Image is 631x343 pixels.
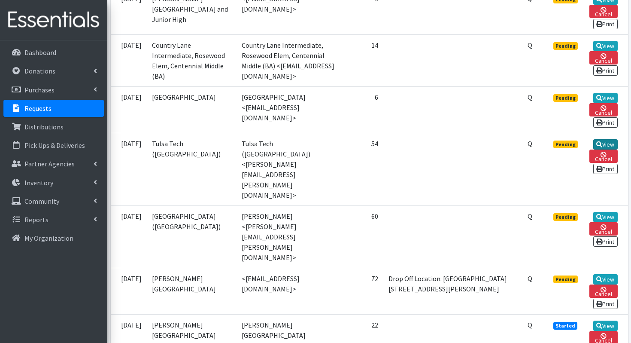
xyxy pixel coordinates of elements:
td: Tulsa Tech ([GEOGRAPHIC_DATA]) <[PERSON_NAME][EMAIL_ADDRESS][PERSON_NAME][DOMAIN_NAME]> [237,133,340,206]
td: [PERSON_NAME] <[PERSON_NAME][EMAIL_ADDRESS][PERSON_NAME][DOMAIN_NAME]> [237,206,340,268]
span: Pending [553,213,578,221]
td: [DATE] [111,34,147,86]
a: View [593,212,618,222]
span: Pending [553,94,578,102]
img: HumanEssentials [3,6,104,34]
a: Cancel [589,150,618,163]
a: Cancel [589,285,618,298]
a: Reports [3,211,104,228]
p: Reports [24,215,49,224]
td: Country Lane Intermediate, Rosewood Elem, Centennial Middle (BA) [147,34,237,86]
td: [DATE] [111,268,147,315]
td: Tulsa Tech ([GEOGRAPHIC_DATA]) [147,133,237,206]
p: Requests [24,104,52,113]
abbr: Quantity [528,321,532,329]
p: Donations [24,67,55,75]
td: 54 [340,133,383,206]
td: [GEOGRAPHIC_DATA] <[EMAIL_ADDRESS][DOMAIN_NAME]> [237,86,340,133]
a: Dashboard [3,44,104,61]
td: [DATE] [111,86,147,133]
p: Pick Ups & Deliveries [24,141,85,150]
td: [DATE] [111,133,147,206]
span: Started [553,322,577,330]
p: Purchases [24,86,55,94]
p: Distributions [24,122,64,131]
a: View [593,321,618,331]
a: Donations [3,62,104,80]
a: View [593,93,618,103]
a: Cancel [589,103,618,116]
a: Distributions [3,118,104,135]
p: Community [24,197,59,205]
a: Purchases [3,81,104,98]
td: 6 [340,86,383,133]
a: Partner Agencies [3,155,104,172]
a: Community [3,193,104,210]
a: View [593,41,618,51]
abbr: Quantity [528,139,532,148]
td: [GEOGRAPHIC_DATA] [147,86,237,133]
td: [PERSON_NAME][GEOGRAPHIC_DATA] [147,268,237,315]
a: Pick Ups & Deliveries [3,137,104,154]
td: 14 [340,34,383,86]
p: Partner Agencies [24,159,75,168]
span: Pending [553,141,578,148]
a: Cancel [589,51,618,64]
p: Inventory [24,178,53,187]
td: [DATE] [111,206,147,268]
a: Print [593,117,618,128]
a: Cancel [589,5,618,18]
abbr: Quantity [528,274,532,283]
a: Cancel [589,222,618,236]
td: Drop Off Location: [GEOGRAPHIC_DATA] [STREET_ADDRESS][PERSON_NAME] [383,268,522,315]
a: Print [593,19,618,29]
a: Inventory [3,174,104,191]
td: 72 [340,268,383,315]
a: View [593,139,618,150]
td: 60 [340,206,383,268]
span: Pending [553,276,578,283]
a: View [593,274,618,285]
td: <[EMAIL_ADDRESS][DOMAIN_NAME]> [237,268,340,315]
a: Print [593,164,618,174]
abbr: Quantity [528,93,532,101]
a: Print [593,236,618,247]
p: My Organization [24,234,73,242]
a: Requests [3,100,104,117]
td: Country Lane Intermediate, Rosewood Elem, Centennial Middle (BA) <[EMAIL_ADDRESS][DOMAIN_NAME]> [237,34,340,86]
a: My Organization [3,230,104,247]
abbr: Quantity [528,41,532,49]
td: [GEOGRAPHIC_DATA] ([GEOGRAPHIC_DATA]) [147,206,237,268]
a: Print [593,299,618,309]
abbr: Quantity [528,212,532,220]
a: Print [593,65,618,76]
span: Pending [553,42,578,50]
p: Dashboard [24,48,56,57]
